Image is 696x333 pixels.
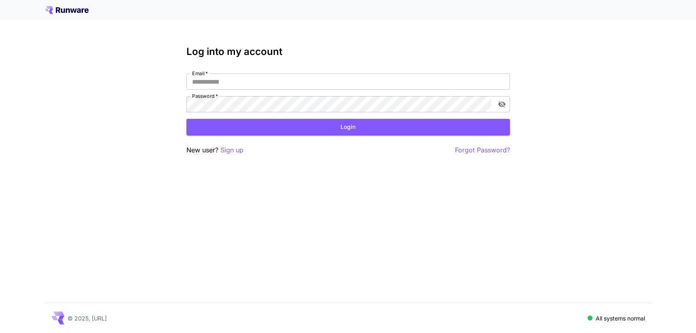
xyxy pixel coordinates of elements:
button: Forgot Password? [455,145,510,155]
label: Password [192,93,218,99]
button: toggle password visibility [495,97,509,112]
p: © 2025, [URL] [68,314,107,322]
p: New user? [186,145,243,155]
h3: Log into my account [186,46,510,57]
label: Email [192,70,208,77]
button: Sign up [220,145,243,155]
button: Login [186,119,510,135]
p: All systems normal [596,314,645,322]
